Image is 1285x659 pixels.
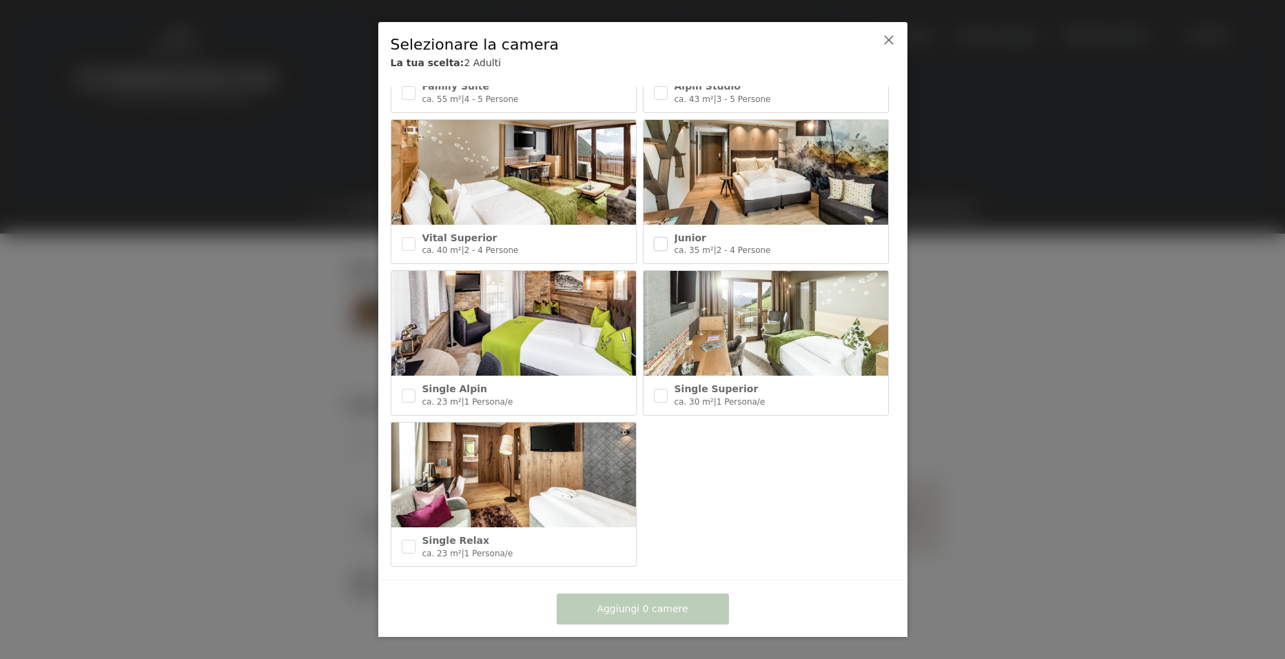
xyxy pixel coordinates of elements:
[422,232,497,243] span: Vital Superior
[464,397,513,407] span: 1 Persona/e
[391,271,636,376] img: Single Alpin
[462,549,464,558] span: |
[714,245,717,255] span: |
[422,549,462,558] span: ca. 23 m²
[422,535,490,546] span: Single Relax
[422,81,489,92] span: Family Suite
[391,423,636,527] img: Single Relax
[675,397,714,407] span: ca. 30 m²
[644,271,888,376] img: Single Superior
[675,81,741,92] span: Alpin Studio
[464,549,513,558] span: 1 Persona/e
[644,120,888,225] img: Junior
[462,245,464,255] span: |
[391,34,852,56] div: Selezionare la camera
[717,397,765,407] span: 1 Persona/e
[675,232,706,243] span: Junior
[714,397,717,407] span: |
[422,397,462,407] span: ca. 23 m²
[675,245,714,255] span: ca. 35 m²
[717,94,771,104] span: 3 - 5 Persone
[391,120,636,225] img: Vital Superior
[462,94,464,104] span: |
[464,57,501,68] span: 2 Adulti
[675,383,759,394] span: Single Superior
[714,94,717,104] span: |
[675,94,714,104] span: ca. 43 m²
[717,245,771,255] span: 2 - 4 Persone
[464,94,519,104] span: 4 - 5 Persone
[422,383,487,394] span: Single Alpin
[464,245,519,255] span: 2 - 4 Persone
[422,94,462,104] span: ca. 55 m²
[391,57,464,68] b: La tua scelta:
[422,245,462,255] span: ca. 40 m²
[462,397,464,407] span: |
